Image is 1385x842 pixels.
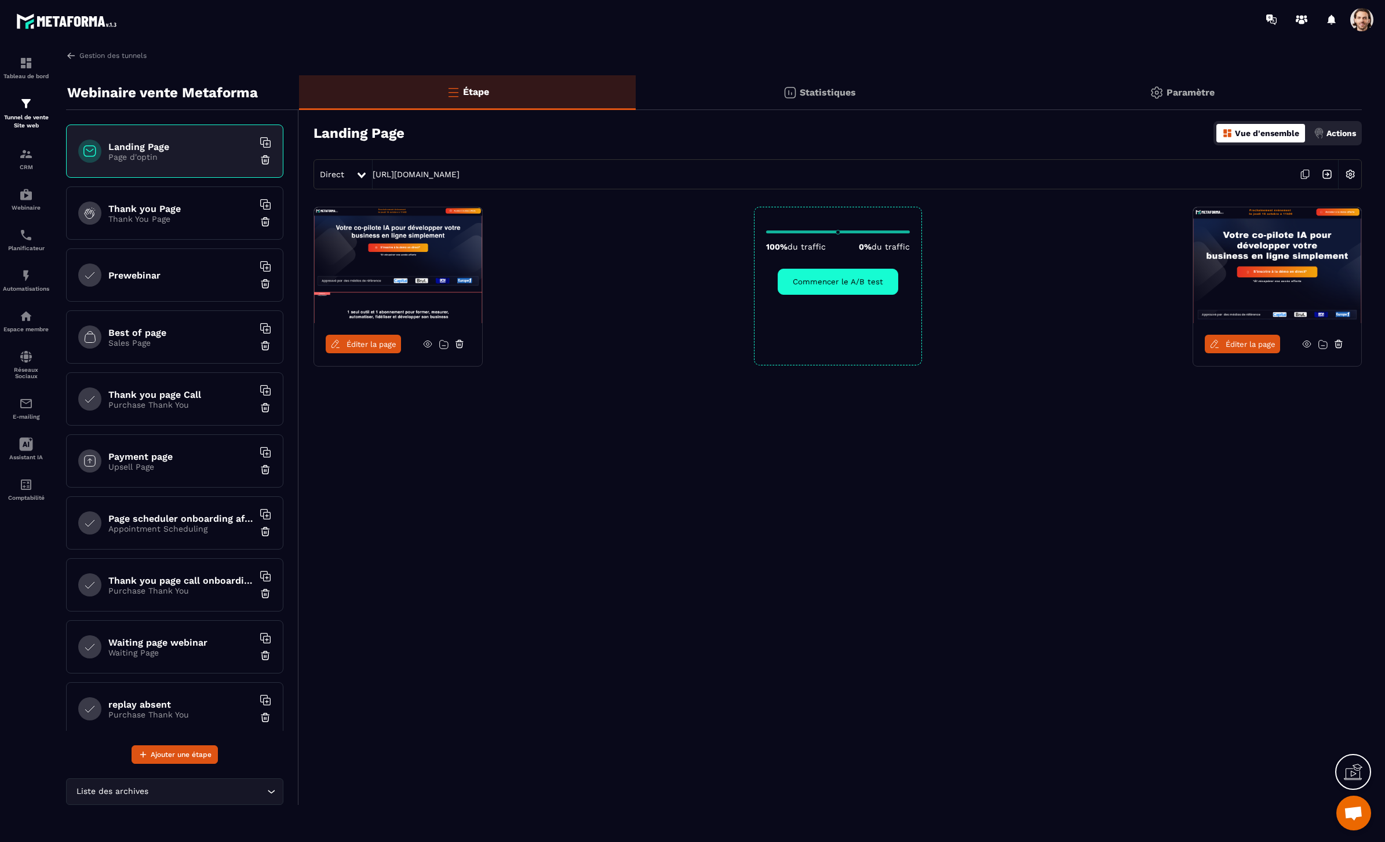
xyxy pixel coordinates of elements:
[19,269,33,283] img: automations
[260,154,271,166] img: trash
[3,179,49,219] a: automationsautomationsWebinaire
[1193,207,1361,323] img: image
[108,575,253,586] h6: Thank you page call onboarding
[859,242,910,251] p: 0%
[108,586,253,595] p: Purchase Thank You
[3,495,49,501] p: Comptabilité
[108,327,253,338] h6: Best of page
[3,413,49,420] p: E-mailing
[778,269,898,295] button: Commencer le A/B test
[108,462,253,471] p: Upsell Page
[3,285,49,292] p: Automatisations
[1336,796,1371,830] div: Open chat
[260,712,271,723] img: trash
[1339,163,1361,185] img: setting-w.858f3a88.svg
[3,245,49,251] p: Planificateur
[108,451,253,462] h6: Payment page
[3,429,49,469] a: Assistant IA
[314,125,404,141] h3: Landing Page
[3,260,49,301] a: automationsautomationsAutomatisations
[74,785,151,798] span: Liste des archives
[3,47,49,88] a: formationformationTableau de bord
[3,73,49,79] p: Tableau de bord
[108,141,253,152] h6: Landing Page
[1226,340,1275,349] span: Éditer la page
[108,389,253,400] h6: Thank you page Call
[3,301,49,341] a: automationsautomationsEspace membre
[3,469,49,510] a: accountantaccountantComptabilité
[320,170,344,179] span: Direct
[108,270,253,281] h6: Prewebinar
[151,785,264,798] input: Search for option
[260,650,271,661] img: trash
[3,341,49,388] a: social-networksocial-networkRéseaux Sociaux
[446,85,460,99] img: bars-o.4a397970.svg
[108,637,253,648] h6: Waiting page webinar
[108,214,253,224] p: Thank You Page
[108,513,253,524] h6: Page scheduler onboarding after payment
[108,699,253,710] h6: replay absent
[19,350,33,364] img: social-network
[3,204,49,211] p: Webinaire
[783,86,797,100] img: stats.20deebd0.svg
[66,50,147,61] a: Gestion des tunnels
[1205,335,1280,353] a: Éditer la page
[3,164,49,170] p: CRM
[19,56,33,70] img: formation
[132,745,218,764] button: Ajouter une étape
[19,188,33,202] img: automations
[260,340,271,352] img: trash
[67,81,258,104] p: Webinaire vente Metaforma
[1326,129,1356,138] p: Actions
[19,97,33,111] img: formation
[788,242,826,251] span: du traffic
[314,207,482,323] img: image
[108,648,253,657] p: Waiting Page
[1314,128,1324,138] img: actions.d6e523a2.png
[260,588,271,599] img: trash
[1235,129,1299,138] p: Vue d'ensemble
[108,710,253,719] p: Purchase Thank You
[463,86,489,97] p: Étape
[108,203,253,214] h6: Thank you Page
[108,400,253,409] p: Purchase Thank You
[1150,86,1164,100] img: setting-gr.5f69749f.svg
[19,397,33,411] img: email
[3,454,49,460] p: Assistant IA
[3,219,49,260] a: schedulerschedulerPlanificateur
[3,88,49,138] a: formationformationTunnel de vente Site web
[872,242,910,251] span: du traffic
[1316,163,1338,185] img: arrow-next.bcc2205e.svg
[108,524,253,533] p: Appointment Scheduling
[66,50,76,61] img: arrow
[19,309,33,323] img: automations
[19,228,33,242] img: scheduler
[260,464,271,475] img: trash
[260,526,271,537] img: trash
[16,10,121,32] img: logo
[800,87,856,98] p: Statistiques
[373,170,460,179] a: [URL][DOMAIN_NAME]
[19,147,33,161] img: formation
[3,388,49,429] a: emailemailE-mailing
[151,749,212,760] span: Ajouter une étape
[260,402,271,413] img: trash
[108,338,253,347] p: Sales Page
[108,152,253,162] p: Page d'optin
[19,478,33,492] img: accountant
[326,335,401,353] a: Éditer la page
[3,326,49,332] p: Espace membre
[1167,87,1215,98] p: Paramètre
[260,278,271,290] img: trash
[1222,128,1233,138] img: dashboard-orange.40269519.svg
[3,138,49,179] a: formationformationCRM
[347,340,396,349] span: Éditer la page
[66,778,283,805] div: Search for option
[3,367,49,379] p: Réseaux Sociaux
[260,216,271,228] img: trash
[3,114,49,130] p: Tunnel de vente Site web
[766,242,826,251] p: 100%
